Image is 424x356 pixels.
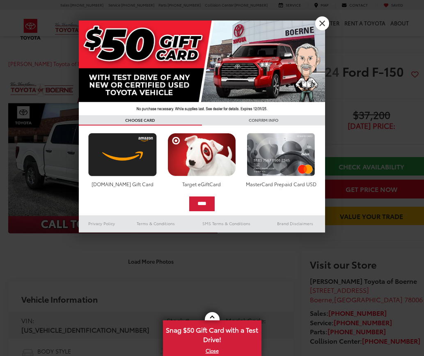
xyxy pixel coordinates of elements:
a: SMS Terms & Conditions [188,219,265,228]
div: Target eGiftCard [165,180,238,187]
a: Terms & Conditions [124,219,187,228]
span: Snag $50 Gift Card with a Test Drive! [164,321,261,346]
h3: CHOOSE CARD [79,115,202,126]
div: [DOMAIN_NAME] Gift Card [86,180,159,187]
a: Privacy Policy [79,219,125,228]
img: amazoncard.png [86,133,159,176]
img: mastercard.png [245,133,317,176]
img: 42635_top_851395.jpg [79,21,325,115]
div: MasterCard Prepaid Card USD [245,180,317,187]
img: targetcard.png [165,133,238,176]
a: Brand Disclaimers [265,219,325,228]
h3: CONFIRM INFO [202,115,325,126]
